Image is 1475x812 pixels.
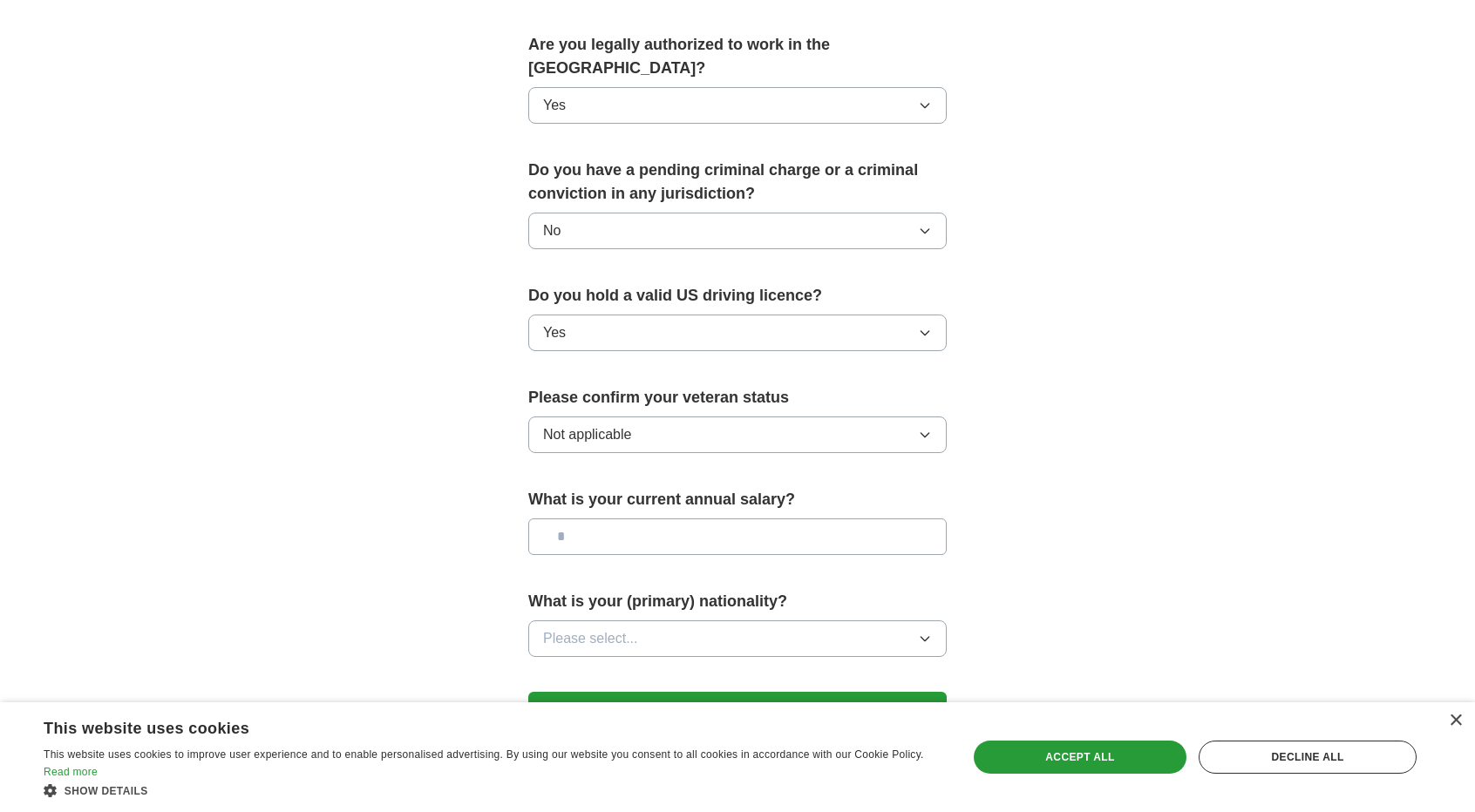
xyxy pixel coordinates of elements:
button: Not applicable [528,416,947,453]
label: Do you hold a valid US driving licence? [528,284,947,308]
label: Are you legally authorized to work in the [GEOGRAPHIC_DATA]? [528,33,947,80]
span: Not applicable [543,424,631,445]
span: Yes [543,95,566,116]
label: Do you have a pending criminal charge or a criminal conviction in any jurisdiction? [528,159,947,206]
div: Accept all [974,741,1186,774]
label: What is your current annual salary? [528,488,947,511]
a: Read more, opens a new window [44,766,98,778]
span: This website uses cookies to improve user experience and to enable personalised advertising. By u... [44,748,924,761]
span: Yes [543,322,566,343]
div: Decline all [1199,741,1417,774]
label: Please confirm your veteran status [528,386,947,409]
button: No [528,213,947,249]
label: What is your (primary) nationality? [528,590,947,613]
button: Please select... [528,620,947,657]
button: Save and continue [528,692,947,727]
span: Show details [65,785,148,797]
span: Please select... [543,628,638,649]
button: Yes [528,315,947,351]
div: Close [1449,714,1462,727]
span: No [543,220,561,241]
button: Yes [528,87,947,124]
div: This website uses cookies [44,713,896,739]
div: Show details [44,782,940,799]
